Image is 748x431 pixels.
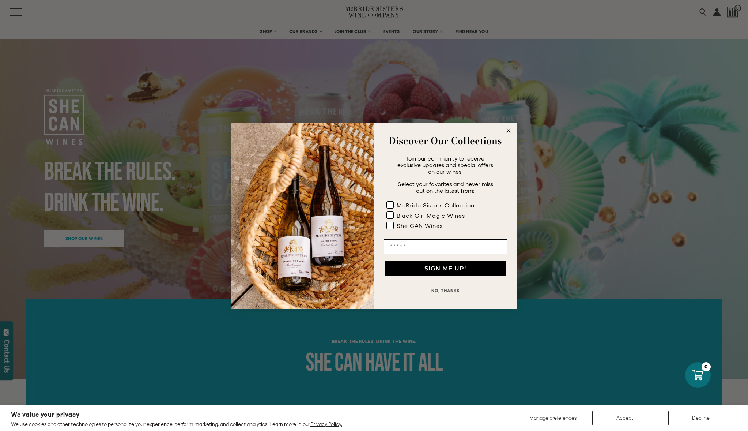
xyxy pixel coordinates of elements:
span: Manage preferences [529,415,577,421]
a: Privacy Policy. [310,421,342,427]
h2: We value your privacy [11,412,342,418]
button: NO, THANKS [384,283,507,298]
div: McBride Sisters Collection [397,202,475,209]
button: Decline [668,411,733,425]
div: 0 [702,362,711,371]
button: Accept [592,411,657,425]
div: Black Girl Magic Wines [397,212,465,219]
button: SIGN ME UP! [385,261,506,276]
img: 42653730-7e35-4af7-a99d-12bf478283cf.jpeg [231,123,374,309]
button: Manage preferences [525,411,581,425]
input: Email [384,239,507,254]
span: Select your favorites and never miss out on the latest from: [398,181,493,194]
button: Close dialog [504,126,513,135]
div: She CAN Wines [397,222,443,229]
span: Join our community to receive exclusive updates and special offers on our wines. [397,155,493,175]
p: We use cookies and other technologies to personalize your experience, perform marketing, and coll... [11,421,342,427]
strong: Discover Our Collections [389,134,502,148]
